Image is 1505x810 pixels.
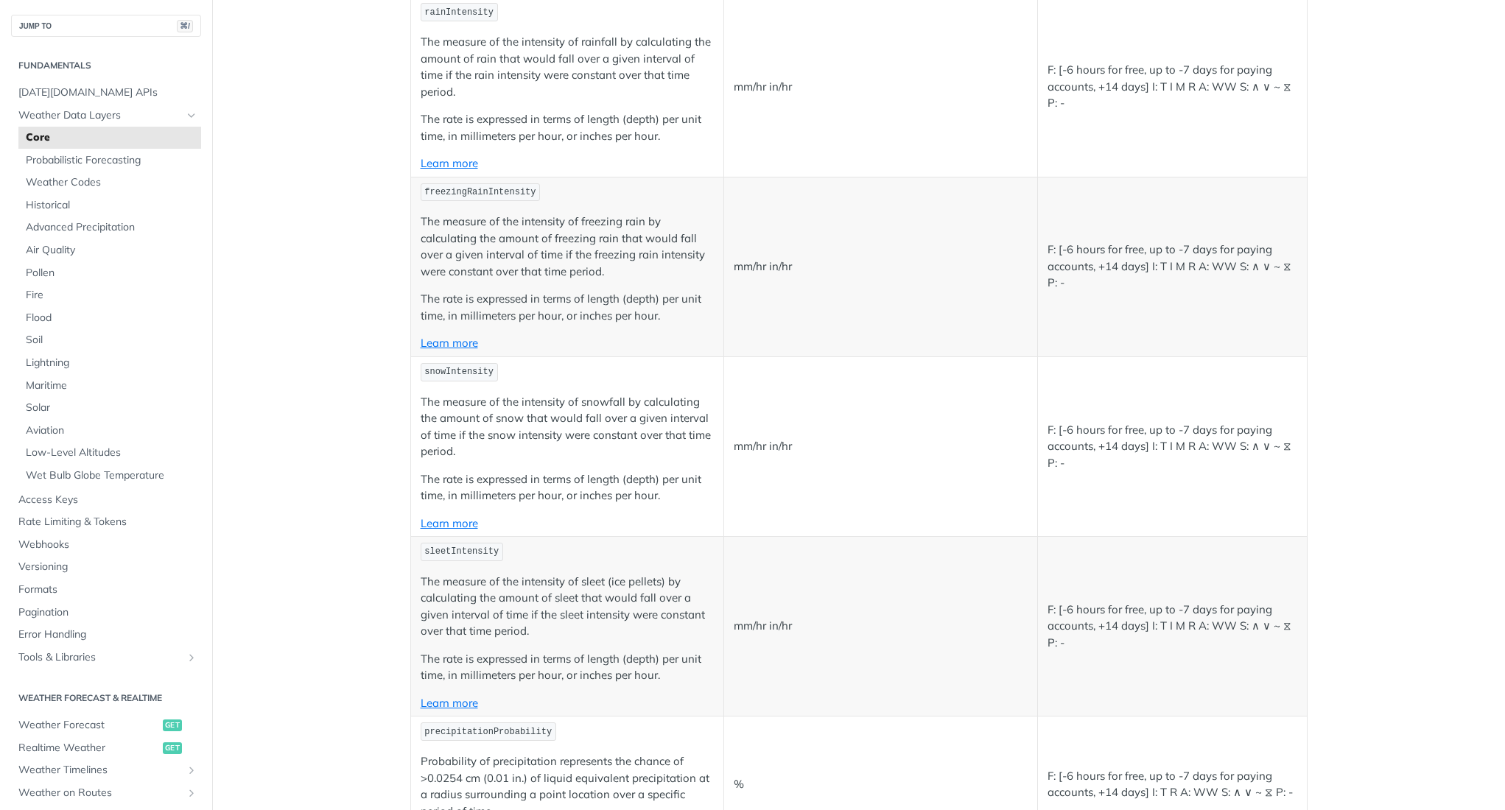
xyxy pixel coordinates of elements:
[1048,422,1297,472] p: F: [-6 hours for free, up to -7 days for paying accounts, +14 days] I: T I M R A: WW S: ∧ ∨ ~ ⧖ P: -
[424,727,552,737] span: precipitationProbability
[421,471,715,504] p: The rate is expressed in terms of length (depth) per unit time, in millimeters per hour, or inche...
[18,375,201,397] a: Maritime
[18,493,197,507] span: Access Keys
[11,105,201,127] a: Weather Data LayersHide subpages for Weather Data Layers
[26,401,197,415] span: Solar
[186,652,197,663] button: Show subpages for Tools & Libraries
[11,782,201,804] a: Weather on RoutesShow subpages for Weather on Routes
[734,79,1028,96] p: mm/hr in/hr
[26,356,197,370] span: Lightning
[26,468,197,483] span: Wet Bulb Globe Temperature
[421,214,715,280] p: The measure of the intensity of freezing rain by calculating the amount of freezing rain that wou...
[11,82,201,104] a: [DATE][DOMAIN_NAME] APIs
[421,696,478,710] a: Learn more
[11,15,201,37] button: JUMP TO⌘/
[18,627,197,642] span: Error Handling
[11,511,201,533] a: Rate Limiting & Tokens
[734,618,1028,635] p: mm/hr in/hr
[26,288,197,303] span: Fire
[11,556,201,578] a: Versioning
[26,311,197,325] span: Flood
[11,714,201,736] a: Weather Forecastget
[18,149,201,172] a: Probabilistic Forecasting
[18,127,201,149] a: Core
[11,691,201,705] h2: Weather Forecast & realtime
[186,764,197,776] button: Show subpages for Weather Timelines
[18,741,159,756] span: Realtime Weather
[26,243,197,258] span: Air Quality
[163,742,182,754] span: get
[421,394,715,460] p: The measure of the intensity of snowfall by calculating the amount of snow that would fall over a...
[734,776,1028,793] p: %
[421,34,715,100] p: The measure of the intensity of rainfall by calculating the amount of rain that would fall over a...
[1048,768,1297,801] p: F: [-6 hours for free, up to -7 days for paying accounts, +14 days] I: T R A: WW S: ∧ ∨ ~ ⧖ P: -
[177,20,193,32] span: ⌘/
[186,110,197,121] button: Hide subpages for Weather Data Layers
[26,175,197,190] span: Weather Codes
[18,216,201,239] a: Advanced Precipitation
[18,262,201,284] a: Pollen
[26,333,197,348] span: Soil
[18,194,201,216] a: Historical
[424,187,536,197] span: freezingRainIntensity
[11,602,201,624] a: Pagination
[11,759,201,781] a: Weather TimelinesShow subpages for Weather Timelines
[18,763,182,778] span: Weather Timelines
[26,378,197,393] span: Maritime
[186,787,197,799] button: Show subpages for Weather on Routes
[421,156,478,170] a: Learn more
[424,546,499,557] span: sleetIntensity
[11,624,201,646] a: Error Handling
[11,534,201,556] a: Webhooks
[18,307,201,329] a: Flood
[11,489,201,511] a: Access Keys
[424,7,494,18] span: rainIntensity
[18,560,197,574] span: Versioning
[1048,242,1297,292] p: F: [-6 hours for free, up to -7 days for paying accounts, +14 days] I: T I M R A: WW S: ∧ ∨ ~ ⧖ P: -
[734,438,1028,455] p: mm/hr in/hr
[421,651,715,684] p: The rate is expressed in terms of length (depth) per unit time, in millimeters per hour, or inche...
[18,582,197,597] span: Formats
[26,153,197,168] span: Probabilistic Forecasting
[26,220,197,235] span: Advanced Precipitation
[1048,62,1297,112] p: F: [-6 hours for free, up to -7 days for paying accounts, +14 days] I: T I M R A: WW S: ∧ ∨ ~ ⧖ P: -
[18,538,197,552] span: Webhooks
[26,266,197,281] span: Pollen
[18,718,159,733] span: Weather Forecast
[11,647,201,669] a: Tools & LibrariesShow subpages for Tools & Libraries
[18,85,197,100] span: [DATE][DOMAIN_NAME] APIs
[421,111,715,144] p: The rate is expressed in terms of length (depth) per unit time, in millimeters per hour, or inche...
[26,198,197,213] span: Historical
[421,336,478,350] a: Learn more
[421,291,715,324] p: The rate is expressed in terms of length (depth) per unit time, in millimeters per hour, or inche...
[18,420,201,442] a: Aviation
[18,352,201,374] a: Lightning
[11,579,201,601] a: Formats
[11,737,201,759] a: Realtime Weatherget
[18,397,201,419] a: Solar
[26,423,197,438] span: Aviation
[18,329,201,351] a: Soil
[18,108,182,123] span: Weather Data Layers
[18,442,201,464] a: Low-Level Altitudes
[26,130,197,145] span: Core
[18,172,201,194] a: Weather Codes
[26,445,197,460] span: Low-Level Altitudes
[18,465,201,487] a: Wet Bulb Globe Temperature
[424,367,494,377] span: snowIntensity
[18,650,182,665] span: Tools & Libraries
[1048,602,1297,652] p: F: [-6 hours for free, up to -7 days for paying accounts, +14 days] I: T I M R A: WW S: ∧ ∨ ~ ⧖ P: -
[11,59,201,72] h2: Fundamentals
[421,574,715,640] p: The measure of the intensity of sleet (ice pellets) by calculating the amount of sleet that would...
[18,605,197,620] span: Pagination
[18,515,197,529] span: Rate Limiting & Tokens
[18,284,201,306] a: Fire
[163,719,182,731] span: get
[18,786,182,800] span: Weather on Routes
[421,516,478,530] a: Learn more
[734,258,1028,275] p: mm/hr in/hr
[18,239,201,261] a: Air Quality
